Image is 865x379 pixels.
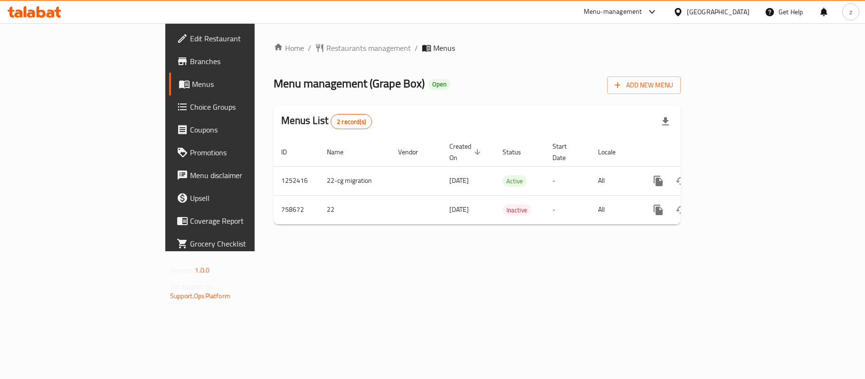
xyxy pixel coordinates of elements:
[190,124,302,135] span: Coupons
[647,199,670,221] button: more
[552,141,579,163] span: Start Date
[331,114,372,129] div: Total records count
[190,147,302,158] span: Promotions
[849,7,852,17] span: z
[170,264,193,276] span: Version:
[590,166,639,195] td: All
[169,164,310,187] a: Menu disclaimer
[584,6,642,18] div: Menu-management
[274,73,425,94] span: Menu management ( Grape Box )
[170,290,230,302] a: Support.OpsPlatform
[169,187,310,209] a: Upsell
[545,166,590,195] td: -
[449,174,469,187] span: [DATE]
[327,146,356,158] span: Name
[503,146,533,158] span: Status
[190,238,302,249] span: Grocery Checklist
[190,192,302,204] span: Upsell
[607,76,681,94] button: Add New Menu
[190,101,302,113] span: Choice Groups
[670,199,693,221] button: Change Status
[281,146,299,158] span: ID
[590,195,639,224] td: All
[274,138,746,225] table: enhanced table
[169,209,310,232] a: Coverage Report
[503,204,531,216] div: Inactive
[654,110,677,133] div: Export file
[190,33,302,44] span: Edit Restaurant
[190,170,302,181] span: Menu disclaimer
[398,146,430,158] span: Vendor
[190,56,302,67] span: Branches
[169,232,310,255] a: Grocery Checklist
[281,114,372,129] h2: Menus List
[639,138,746,167] th: Actions
[415,42,418,54] li: /
[598,146,628,158] span: Locale
[169,95,310,118] a: Choice Groups
[449,203,469,216] span: [DATE]
[169,141,310,164] a: Promotions
[169,118,310,141] a: Coupons
[670,170,693,192] button: Change Status
[503,205,531,216] span: Inactive
[433,42,455,54] span: Menus
[192,78,302,90] span: Menus
[274,42,681,54] nav: breadcrumb
[545,195,590,224] td: -
[315,42,411,54] a: Restaurants management
[503,175,527,187] div: Active
[428,79,450,90] div: Open
[170,280,214,293] span: Get support on:
[319,166,390,195] td: 22-cg migration
[428,80,450,88] span: Open
[503,176,527,187] span: Active
[331,117,371,126] span: 2 record(s)
[190,215,302,227] span: Coverage Report
[169,73,310,95] a: Menus
[326,42,411,54] span: Restaurants management
[449,141,484,163] span: Created On
[169,27,310,50] a: Edit Restaurant
[195,264,209,276] span: 1.0.0
[615,79,673,91] span: Add New Menu
[687,7,750,17] div: [GEOGRAPHIC_DATA]
[169,50,310,73] a: Branches
[647,170,670,192] button: more
[319,195,390,224] td: 22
